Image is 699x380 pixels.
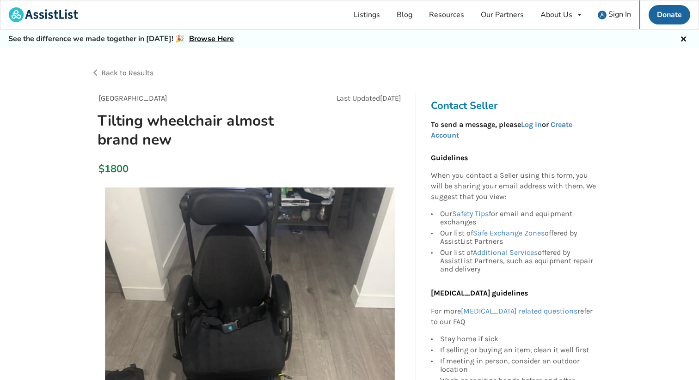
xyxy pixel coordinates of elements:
[101,68,153,77] span: Back to Results
[598,11,607,19] img: user icon
[440,335,596,344] div: Stay home if sick
[8,34,234,44] h5: See the difference we made together in [DATE]! 🎉
[440,210,596,228] div: Our for email and equipment exchanges
[431,120,572,139] strong: To send a message, please or
[440,247,596,273] div: Our list of offered by AssistList Partners, such as equipment repair and delivery
[440,356,596,375] div: If meeting in person, consider an outdoor location
[589,0,639,29] a: user icon Sign In
[649,5,690,24] a: Donate
[540,11,572,18] div: About Us
[461,307,577,315] a: [MEDICAL_DATA] related questions
[431,153,468,162] b: Guidelines
[431,289,528,297] b: [MEDICAL_DATA] guidelines
[440,344,596,356] div: If selling or buying an item, clean it well first
[440,228,596,247] div: Our list of offered by AssistList Partners
[608,9,631,19] span: Sign In
[472,0,532,29] a: Our Partners
[388,0,421,29] a: Blog
[9,7,78,22] img: assistlist-logo
[431,99,601,112] h3: Contact Seller
[98,94,167,103] span: [GEOGRAPHIC_DATA]
[380,94,401,103] span: [DATE]
[431,306,596,327] p: For more refer to our FAQ
[98,163,104,175] div: $1800
[345,0,388,29] a: Listings
[90,111,309,149] h1: Tilting wheelchair almost brand new
[473,248,538,257] a: Additional Services
[521,120,542,129] a: Log In
[452,209,489,218] a: Safety Tips
[189,34,234,44] a: Browse Here
[337,94,380,103] span: Last Updated
[473,229,545,237] a: Safe Exchange Zones
[421,0,472,29] a: Resources
[431,170,596,202] p: When you contact a Seller using this form, you will be sharing your email address with them. We s...
[431,120,572,139] a: Create Account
